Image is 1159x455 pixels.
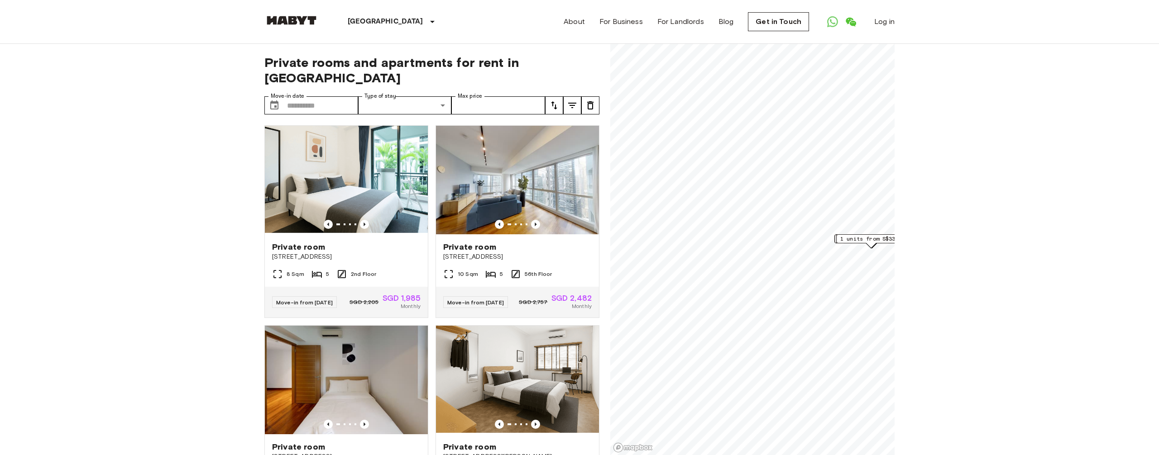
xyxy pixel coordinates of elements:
[599,16,643,27] a: For Business
[525,270,552,278] span: 56th Floor
[824,13,842,31] a: Open WhatsApp
[842,13,860,31] a: Open WeChat
[657,16,704,27] a: For Landlords
[383,294,421,302] span: SGD 1,985
[874,16,895,27] a: Log in
[436,326,599,434] img: Marketing picture of unit SG-01-080-001-06
[718,16,734,27] a: Blog
[326,270,329,278] span: 5
[834,234,907,248] div: Map marker
[443,441,496,452] span: Private room
[276,299,333,306] span: Move-in from [DATE]
[613,442,653,453] a: Mapbox logo
[265,96,283,114] button: Choose date
[495,420,504,429] button: Previous image
[563,96,581,114] button: tune
[436,125,599,318] a: Marketing picture of unit SG-01-072-003-04Previous imagePrevious imagePrivate room[STREET_ADDRESS...
[271,92,304,100] label: Move-in date
[272,252,421,261] span: [STREET_ADDRESS]
[551,294,592,302] span: SGD 2,482
[436,126,599,234] img: Marketing picture of unit SG-01-072-003-04
[500,270,503,278] span: 5
[581,96,599,114] button: tune
[264,125,428,318] a: Marketing picture of unit SG-01-083-001-005Previous imagePrevious imagePrivate room[STREET_ADDRES...
[360,220,369,229] button: Previous image
[287,270,304,278] span: 8 Sqm
[564,16,585,27] a: About
[401,302,421,310] span: Monthly
[458,270,478,278] span: 10 Sqm
[265,326,428,434] img: Marketing picture of unit SG-01-072-003-03
[443,252,592,261] span: [STREET_ADDRESS]
[519,298,547,306] span: SGD 2,757
[447,299,504,306] span: Move-in from [DATE]
[443,242,496,252] span: Private room
[324,220,333,229] button: Previous image
[264,55,599,85] span: Private rooms and apartments for rent in [GEOGRAPHIC_DATA]
[748,12,809,31] a: Get in Touch
[350,298,378,306] span: SGD 2,205
[531,220,540,229] button: Previous image
[272,242,325,252] span: Private room
[531,420,540,429] button: Previous image
[348,16,423,27] p: [GEOGRAPHIC_DATA]
[495,220,504,229] button: Previous image
[324,420,333,429] button: Previous image
[360,420,369,429] button: Previous image
[272,441,325,452] span: Private room
[264,16,319,25] img: Habyt
[572,302,592,310] span: Monthly
[545,96,563,114] button: tune
[265,126,428,234] img: Marketing picture of unit SG-01-083-001-005
[840,235,902,243] span: 1 units from S$3381
[458,92,482,100] label: Max price
[836,234,906,248] div: Map marker
[351,270,376,278] span: 2nd Floor
[364,92,396,100] label: Type of stay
